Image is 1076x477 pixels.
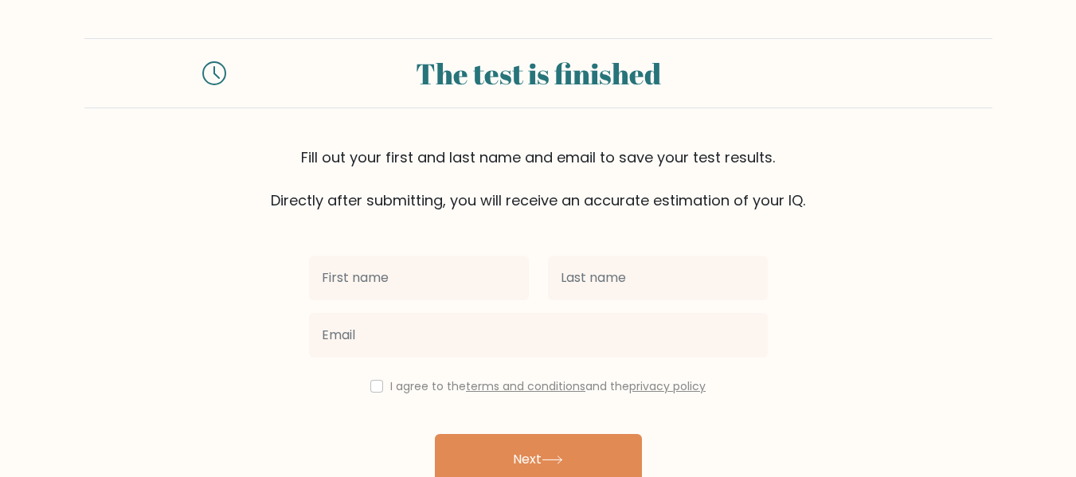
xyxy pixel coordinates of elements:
[466,378,585,394] a: terms and conditions
[548,256,768,300] input: Last name
[390,378,706,394] label: I agree to the and the
[245,52,831,95] div: The test is finished
[309,256,529,300] input: First name
[84,147,992,211] div: Fill out your first and last name and email to save your test results. Directly after submitting,...
[309,313,768,358] input: Email
[629,378,706,394] a: privacy policy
